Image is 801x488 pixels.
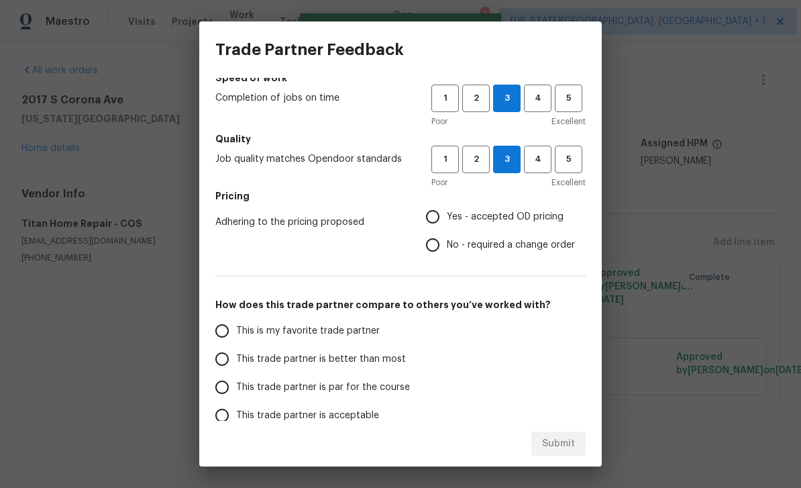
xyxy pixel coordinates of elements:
[462,146,490,173] button: 2
[215,189,586,203] h5: Pricing
[493,85,521,112] button: 3
[464,91,488,106] span: 2
[215,317,586,458] div: How does this trade partner compare to others you’ve worked with?
[236,324,380,338] span: This is my favorite trade partner
[433,91,458,106] span: 1
[236,409,379,423] span: This trade partner is acceptable
[494,91,520,106] span: 3
[215,215,405,229] span: Adhering to the pricing proposed
[493,146,521,173] button: 3
[524,85,551,112] button: 4
[215,71,586,85] h5: Speed of work
[215,132,586,146] h5: Quality
[431,85,459,112] button: 1
[464,152,488,167] span: 2
[236,381,410,395] span: This trade partner is par for the course
[215,91,410,105] span: Completion of jobs on time
[555,85,582,112] button: 5
[431,146,459,173] button: 1
[447,210,564,224] span: Yes - accepted OD pricing
[215,152,410,166] span: Job quality matches Opendoor standards
[447,238,575,252] span: No - required a change order
[555,146,582,173] button: 5
[556,152,581,167] span: 5
[525,152,550,167] span: 4
[551,176,586,189] span: Excellent
[462,85,490,112] button: 2
[551,115,586,128] span: Excellent
[215,40,404,59] h3: Trade Partner Feedback
[525,91,550,106] span: 4
[433,152,458,167] span: 1
[524,146,551,173] button: 4
[431,176,447,189] span: Poor
[431,115,447,128] span: Poor
[494,152,520,167] span: 3
[426,203,586,259] div: Pricing
[236,352,406,367] span: This trade partner is better than most
[556,91,581,106] span: 5
[215,298,586,311] h5: How does this trade partner compare to others you’ve worked with?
